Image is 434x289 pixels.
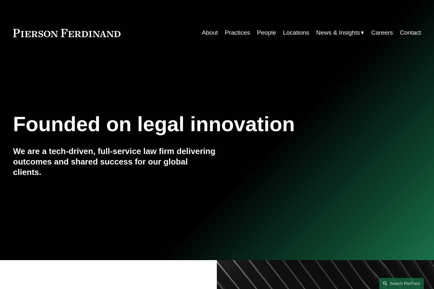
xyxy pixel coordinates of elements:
[202,27,218,39] a: About
[13,112,353,136] h1: Founded on legal innovation
[283,27,309,39] a: Locations
[225,27,250,39] a: Practices
[316,27,360,38] span: News & Insights
[316,27,364,39] a: folder dropdown
[257,27,276,39] a: People
[379,278,424,289] a: Search this site
[13,146,217,177] h4: We are a tech-driven, full-service law firm delivering outcomes and shared success for our global...
[371,27,393,39] a: Careers
[400,27,421,39] a: Contact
